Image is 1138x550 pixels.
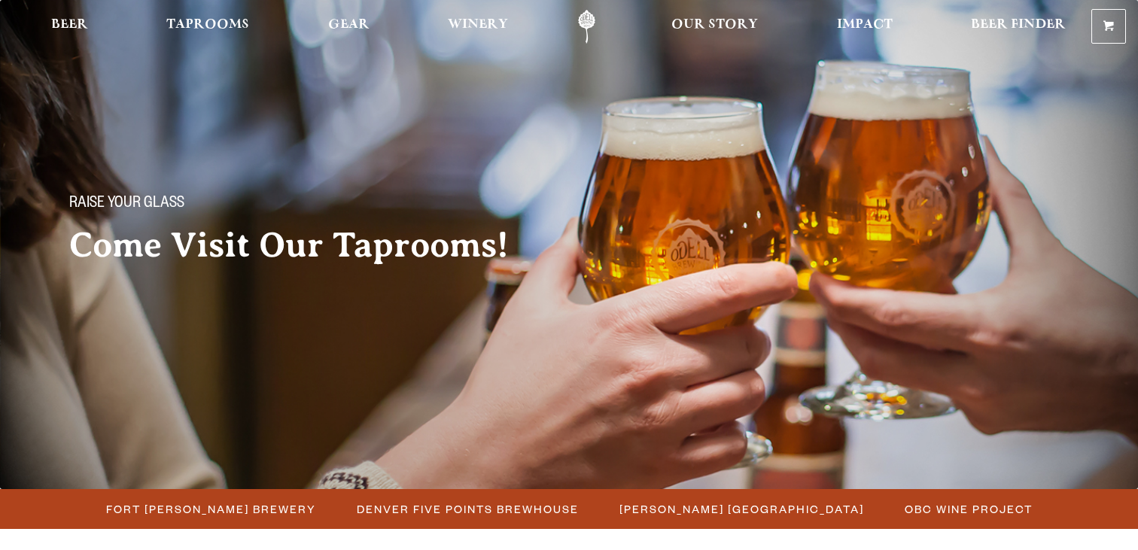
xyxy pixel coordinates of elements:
a: Our Story [662,10,768,44]
a: Gear [318,10,379,44]
span: Impact [837,19,893,31]
a: [PERSON_NAME] [GEOGRAPHIC_DATA] [611,498,872,520]
h2: Come Visit Our Taprooms! [69,226,539,264]
a: Odell Home [558,10,615,44]
a: Impact [827,10,902,44]
a: Beer Finder [961,10,1076,44]
a: Beer [41,10,98,44]
a: OBC Wine Project [896,498,1041,520]
a: Taprooms [157,10,259,44]
a: Winery [438,10,518,44]
span: Taprooms [166,19,249,31]
span: Denver Five Points Brewhouse [358,498,580,520]
span: Our Story [671,19,758,31]
span: Raise your glass [69,195,184,214]
a: Fort [PERSON_NAME] Brewery [98,498,324,520]
span: Beer [51,19,88,31]
span: Fort [PERSON_NAME] Brewery [107,498,317,520]
a: Denver Five Points Brewhouse [348,498,587,520]
span: [PERSON_NAME] [GEOGRAPHIC_DATA] [620,498,865,520]
span: Beer Finder [971,19,1066,31]
span: Gear [328,19,370,31]
span: Winery [448,19,508,31]
span: OBC Wine Project [905,498,1033,520]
